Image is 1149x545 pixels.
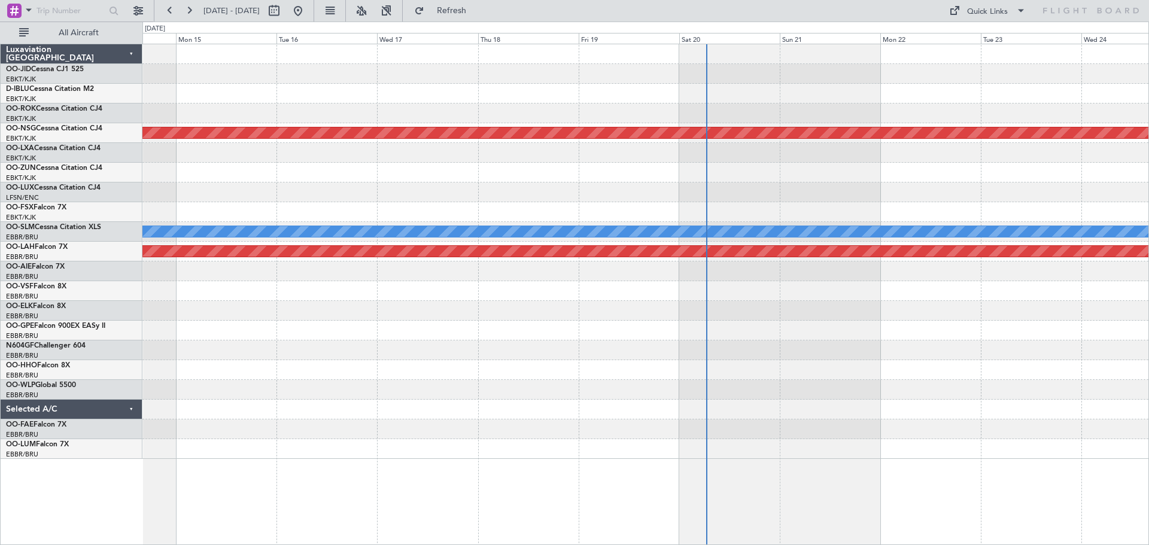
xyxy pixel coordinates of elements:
a: OO-LAHFalcon 7X [6,243,68,251]
a: EBBR/BRU [6,351,38,360]
a: LFSN/ENC [6,193,39,202]
span: D-IBLU [6,86,29,93]
input: Trip Number [37,2,105,20]
a: EBKT/KJK [6,173,36,182]
span: Refresh [427,7,477,15]
a: EBBR/BRU [6,233,38,242]
span: OO-VSF [6,283,34,290]
a: OO-VSFFalcon 8X [6,283,66,290]
a: OO-GPEFalcon 900EX EASy II [6,322,105,330]
a: EBBR/BRU [6,430,38,439]
span: [DATE] - [DATE] [203,5,260,16]
a: OO-LUXCessna Citation CJ4 [6,184,101,191]
span: OO-LUX [6,184,34,191]
button: Quick Links [943,1,1032,20]
span: OO-ROK [6,105,36,112]
a: OO-SLMCessna Citation XLS [6,224,101,231]
a: EBBR/BRU [6,371,38,380]
div: Sun 21 [780,33,880,44]
span: OO-LAH [6,243,35,251]
a: OO-ROKCessna Citation CJ4 [6,105,102,112]
span: OO-SLM [6,224,35,231]
a: OO-NSGCessna Citation CJ4 [6,125,102,132]
a: OO-FSXFalcon 7X [6,204,66,211]
a: EBBR/BRU [6,292,38,301]
div: Thu 18 [478,33,579,44]
div: Tue 23 [981,33,1081,44]
span: OO-ZUN [6,165,36,172]
span: OO-GPE [6,322,34,330]
span: OO-JID [6,66,31,73]
div: Sat 20 [679,33,780,44]
div: Fri 19 [579,33,679,44]
a: EBKT/KJK [6,95,36,103]
a: OO-AIEFalcon 7X [6,263,65,270]
a: EBBR/BRU [6,252,38,261]
div: Tue 16 [276,33,377,44]
a: EBKT/KJK [6,134,36,143]
a: EBKT/KJK [6,154,36,163]
a: EBBR/BRU [6,272,38,281]
button: Refresh [409,1,481,20]
span: OO-HHO [6,362,37,369]
a: OO-FAEFalcon 7X [6,421,66,428]
a: EBKT/KJK [6,114,36,123]
span: All Aircraft [31,29,126,37]
a: OO-HHOFalcon 8X [6,362,70,369]
span: OO-LXA [6,145,34,152]
span: OO-WLP [6,382,35,389]
a: EBBR/BRU [6,331,38,340]
span: OO-NSG [6,125,36,132]
span: OO-LUM [6,441,36,448]
a: OO-LXACessna Citation CJ4 [6,145,101,152]
a: D-IBLUCessna Citation M2 [6,86,94,93]
span: N604GF [6,342,34,349]
div: Quick Links [967,6,1008,18]
span: OO-FAE [6,421,34,428]
div: [DATE] [145,24,165,34]
a: EBBR/BRU [6,391,38,400]
div: Mon 22 [880,33,981,44]
div: Mon 15 [176,33,276,44]
a: OO-WLPGlobal 5500 [6,382,76,389]
a: OO-LUMFalcon 7X [6,441,69,448]
a: EBBR/BRU [6,450,38,459]
a: EBKT/KJK [6,75,36,84]
span: OO-AIE [6,263,32,270]
a: EBBR/BRU [6,312,38,321]
button: All Aircraft [13,23,130,42]
span: OO-FSX [6,204,34,211]
a: EBKT/KJK [6,213,36,222]
div: Wed 17 [377,33,478,44]
a: OO-JIDCessna CJ1 525 [6,66,84,73]
a: OO-ELKFalcon 8X [6,303,66,310]
a: OO-ZUNCessna Citation CJ4 [6,165,102,172]
span: OO-ELK [6,303,33,310]
a: N604GFChallenger 604 [6,342,86,349]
